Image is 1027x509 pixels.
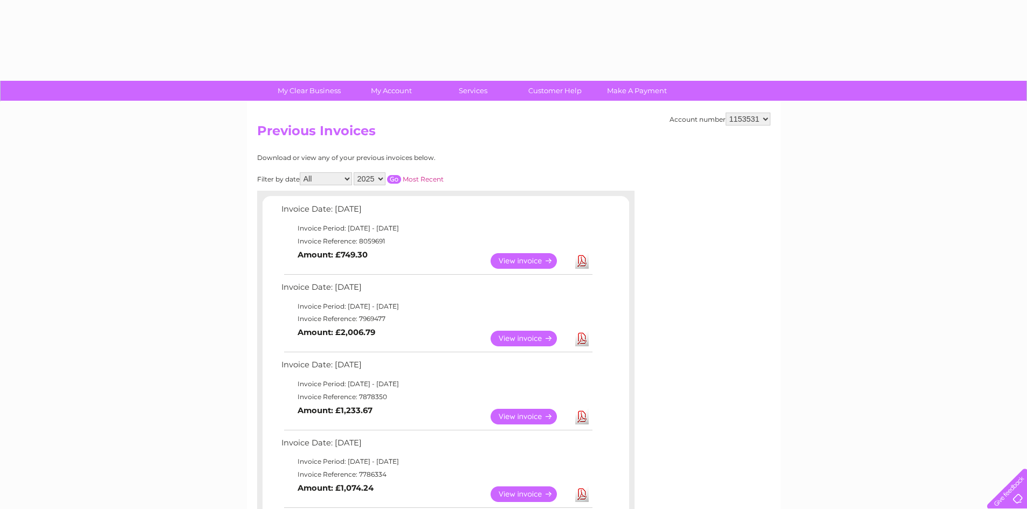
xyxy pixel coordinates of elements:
[575,331,589,346] a: Download
[279,436,594,456] td: Invoice Date: [DATE]
[265,81,354,101] a: My Clear Business
[279,455,594,468] td: Invoice Period: [DATE] - [DATE]
[491,253,570,269] a: View
[257,154,540,162] div: Download or view any of your previous invoices below.
[491,486,570,502] a: View
[575,409,589,424] a: Download
[670,113,770,125] div: Account number
[279,378,594,391] td: Invoice Period: [DATE] - [DATE]
[279,468,594,481] td: Invoice Reference: 7786334
[257,123,770,144] h2: Previous Invoices
[279,300,594,313] td: Invoice Period: [DATE] - [DATE]
[298,327,375,337] b: Amount: £2,006.79
[575,253,589,269] a: Download
[575,486,589,502] a: Download
[592,81,681,101] a: Make A Payment
[403,175,444,183] a: Most Recent
[298,483,374,493] b: Amount: £1,074.24
[279,222,594,235] td: Invoice Period: [DATE] - [DATE]
[298,406,373,415] b: Amount: £1,233.67
[279,280,594,300] td: Invoice Date: [DATE]
[279,358,594,378] td: Invoice Date: [DATE]
[257,172,540,185] div: Filter by date
[511,81,599,101] a: Customer Help
[279,391,594,403] td: Invoice Reference: 7878350
[298,250,368,260] b: Amount: £749.30
[279,202,594,222] td: Invoice Date: [DATE]
[279,312,594,325] td: Invoice Reference: 7969477
[347,81,436,101] a: My Account
[491,409,570,424] a: View
[279,235,594,248] td: Invoice Reference: 8059691
[429,81,518,101] a: Services
[491,331,570,346] a: View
